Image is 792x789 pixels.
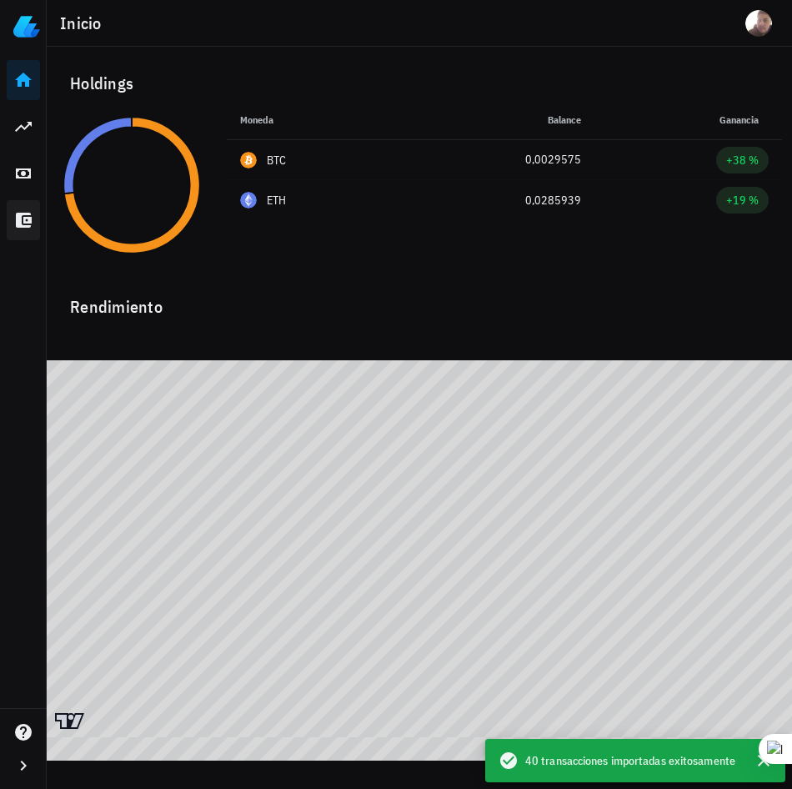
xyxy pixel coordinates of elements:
[57,280,782,320] div: Rendimiento
[399,100,594,140] th: Balance
[267,152,287,168] div: BTC
[13,13,40,40] img: LedgiFi
[719,113,769,126] span: Ganancia
[57,57,782,110] div: Holdings
[413,151,581,168] div: 0,0029575
[726,192,759,209] div: +19 %
[227,100,399,140] th: Moneda
[413,192,581,209] div: 0,0285939
[60,10,108,37] h1: Inicio
[525,751,735,770] span: 40 transacciones importadas exitosamente
[745,10,772,37] div: avatar
[726,152,759,168] div: +38 %
[240,152,257,168] div: BTC-icon
[55,713,84,729] a: Charting by TradingView
[240,192,257,209] div: ETH-icon
[267,192,287,209] div: ETH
